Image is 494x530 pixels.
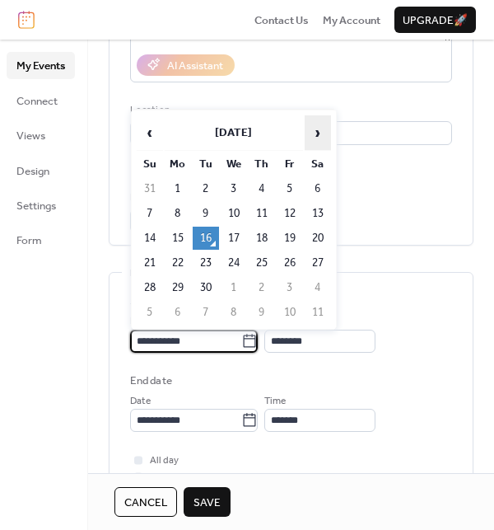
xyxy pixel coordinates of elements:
[7,87,75,114] a: Connect
[277,177,303,200] td: 5
[305,276,331,299] td: 4
[16,58,65,74] span: My Events
[137,227,163,250] td: 14
[277,202,303,225] td: 12
[7,157,75,184] a: Design
[130,393,151,410] span: Date
[7,52,75,78] a: My Events
[193,177,219,200] td: 2
[150,470,215,486] span: Show date only
[277,152,303,176] th: Fr
[130,373,172,389] div: End date
[249,177,275,200] td: 4
[305,301,331,324] td: 11
[277,251,303,274] td: 26
[150,453,179,469] span: All day
[16,163,49,180] span: Design
[277,227,303,250] td: 19
[193,301,219,324] td: 7
[254,12,309,28] a: Contact Us
[277,301,303,324] td: 10
[165,251,191,274] td: 22
[193,276,219,299] td: 30
[137,202,163,225] td: 7
[16,198,56,214] span: Settings
[221,227,247,250] td: 17
[221,152,247,176] th: We
[193,227,219,250] td: 16
[305,177,331,200] td: 6
[249,202,275,225] td: 11
[249,227,275,250] td: 18
[7,227,75,253] a: Form
[7,192,75,218] a: Settings
[184,487,231,517] button: Save
[124,495,167,511] span: Cancel
[137,301,163,324] td: 5
[165,177,191,200] td: 1
[16,128,45,144] span: Views
[165,152,191,176] th: Mo
[193,202,219,225] td: 9
[193,152,219,176] th: Tu
[16,232,42,249] span: Form
[249,276,275,299] td: 2
[221,177,247,200] td: 3
[165,276,191,299] td: 29
[394,7,476,33] button: Upgrade🚀
[137,152,163,176] th: Su
[165,301,191,324] td: 6
[221,202,247,225] td: 10
[221,251,247,274] td: 24
[305,116,330,149] span: ›
[305,227,331,250] td: 20
[221,276,247,299] td: 1
[323,12,380,28] a: My Account
[403,12,468,29] span: Upgrade 🚀
[165,227,191,250] td: 15
[18,11,35,29] img: logo
[249,301,275,324] td: 9
[323,12,380,29] span: My Account
[137,116,162,149] span: ‹
[249,152,275,176] th: Th
[130,102,449,119] div: Location
[137,276,163,299] td: 28
[193,251,219,274] td: 23
[221,301,247,324] td: 8
[165,202,191,225] td: 8
[305,152,331,176] th: Sa
[7,122,75,148] a: Views
[305,251,331,274] td: 27
[277,276,303,299] td: 3
[249,251,275,274] td: 25
[193,495,221,511] span: Save
[137,177,163,200] td: 31
[114,487,177,517] button: Cancel
[137,251,163,274] td: 21
[165,115,303,151] th: [DATE]
[264,393,286,410] span: Time
[16,93,58,110] span: Connect
[305,202,331,225] td: 13
[254,12,309,29] span: Contact Us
